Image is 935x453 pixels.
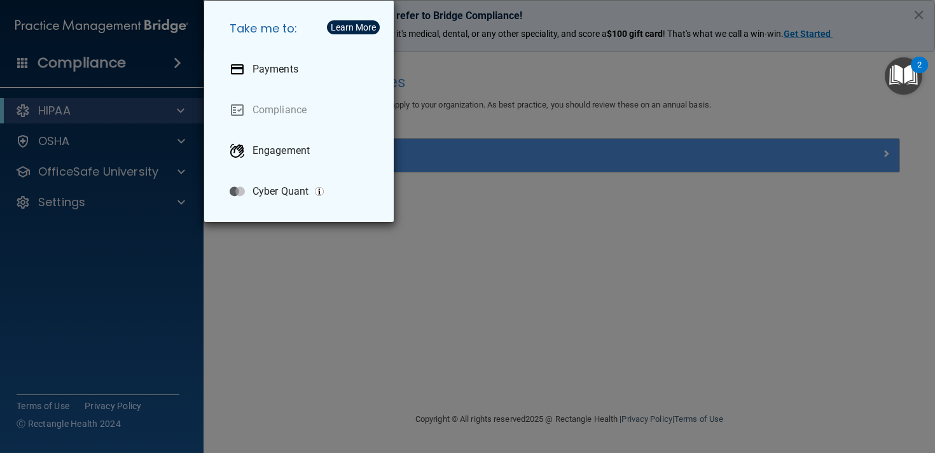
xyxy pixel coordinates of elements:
a: Payments [219,52,384,87]
p: Cyber Quant [253,185,308,198]
a: Engagement [219,133,384,169]
p: Payments [253,63,298,76]
p: Engagement [253,144,310,157]
button: Learn More [327,20,380,34]
div: Learn More [331,23,376,32]
h5: Take me to: [219,11,384,46]
button: Open Resource Center, 2 new notifications [885,57,922,95]
a: Compliance [219,92,384,128]
div: 2 [917,65,922,81]
a: Cyber Quant [219,174,384,209]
